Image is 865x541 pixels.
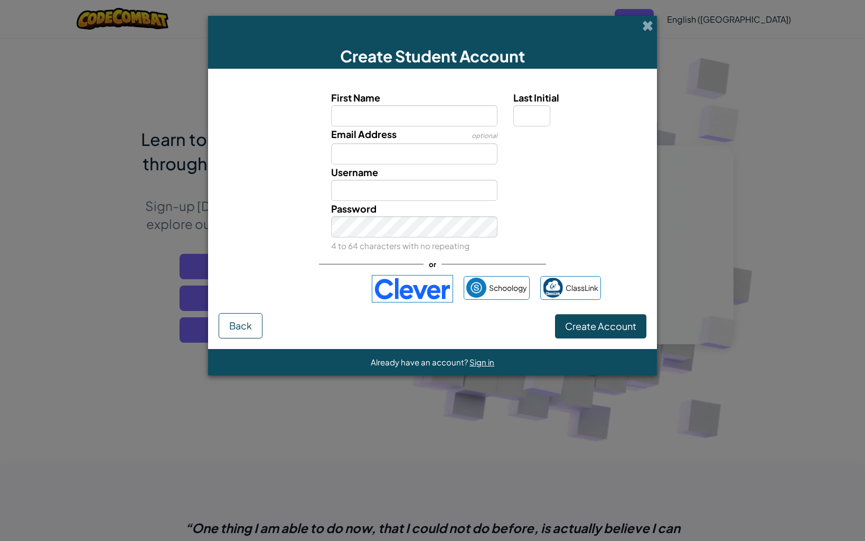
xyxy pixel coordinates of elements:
img: schoology.png [466,278,486,298]
a: Sign in [469,357,494,367]
small: 4 to 64 characters with no repeating [331,241,469,251]
span: ClassLink [566,280,598,296]
span: Create Student Account [340,46,525,66]
span: Create Account [565,320,636,332]
span: or [424,256,441,272]
button: Create Account [555,314,646,338]
img: clever-logo-blue.png [372,275,453,302]
span: Username [331,166,378,178]
span: Email Address [331,128,397,140]
button: Back [219,313,262,338]
span: Schoology [489,280,527,296]
span: Password [331,203,377,215]
iframe: Sign in with Google Button [259,277,366,300]
span: optional [472,132,497,140]
span: Back [229,319,252,332]
span: Last Initial [513,91,559,104]
span: Already have an account? [371,357,469,367]
img: classlink-logo-small.png [543,278,563,298]
span: First Name [331,91,380,104]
